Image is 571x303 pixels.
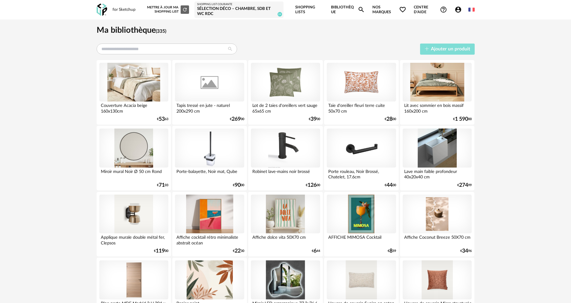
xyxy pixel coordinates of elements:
div: € 00 [309,117,320,121]
button: Ajouter un produit [420,44,475,55]
div: Miroir mural Noir Ø 50 cm Rond [99,168,168,180]
span: Refresh icon [182,8,188,11]
div: € 44 [312,249,320,253]
div: Affiche cocktail rétro minimaliste abstrait océan [175,233,244,245]
span: 8 [389,249,392,253]
div: € 00 [154,249,168,253]
a: Miroir mural Noir Ø 50 cm Rond Miroir mural Noir Ø 50 cm Rond €7103 [97,126,171,190]
span: 53 [159,117,165,121]
div: Sélection Déco – Chambre, SDB et WC RDC [197,6,281,17]
span: (335) [156,29,166,34]
div: € 00 [233,183,244,187]
div: Lave main faible profondeur 40x20x40 cm [403,168,472,180]
div: Affiche Coconut Breeze 50X70 cm [403,233,472,245]
div: Shopping List courante [197,3,281,6]
span: Magnify icon [358,6,365,13]
a: Affiche dolce vita 50X70 cm Affiche dolce vita 50X70 cm €644 [248,192,323,256]
span: 28 [386,117,392,121]
span: 39 [311,117,317,121]
span: 119 [156,249,165,253]
div: € 00 [385,183,396,187]
img: OXP [97,4,107,16]
span: 71 [159,183,165,187]
span: 274 [459,183,468,187]
a: Porte rouleau, Noir Brossé, Chatelet, 17.6cm Porte rouleau, Noir Brossé, Chatelet, 17.6cm €4400 [324,126,398,190]
span: 6 [314,249,317,253]
div: € 00 [230,117,244,121]
span: 34 [462,249,468,253]
div: € 00 [453,117,472,121]
a: Lot de 2 taies d'oreillers vert sauge 65x65 cm Lot de 2 taies d'oreillers vert sauge 65x65 cm €3900 [248,60,323,125]
div: AFFICHE MIMOSA Cocktail [327,233,396,245]
div: Lot de 2 taies d'oreillers vert sauge 65x65 cm [251,102,320,114]
div: € 30 [233,249,244,253]
div: € 59 [388,249,396,253]
div: Robinet lave-mains noir brossé [251,168,320,180]
a: Affiche Coconut Breeze 50X70 cm Affiche Coconut Breeze 50X70 cm €3496 [400,192,474,256]
a: Couverture Acacia beige 160x130cm Couverture Acacia beige 160x130cm €5363 [97,60,171,125]
a: Lit avec sommier en bois massif 160x200 cm Lit avec sommier en bois massif 160x200 cm €1 59000 [400,60,474,125]
span: Ajouter un produit [431,47,470,51]
span: Heart Outline icon [399,6,406,13]
a: Affiche cocktail rétro minimaliste abstrait océan Affiche cocktail rétro minimaliste abstrait océ... [172,192,247,256]
span: Centre d'aideHelp Circle Outline icon [414,5,447,15]
div: Applique murale double métal fer, Clepsos [99,233,168,245]
span: 44 [386,183,392,187]
div: Lit avec sommier en bois massif 160x200 cm [403,102,472,114]
div: € 00 [385,117,396,121]
div: Porte-balayette, Noir mat, Qube [175,168,244,180]
span: Account Circle icon [455,6,464,13]
a: AFFICHE MIMOSA Cocktail AFFICHE MIMOSA Cocktail €859 [324,192,398,256]
a: Shopping List courante Sélection Déco – Chambre, SDB et WC RDC 24 [197,3,281,17]
div: Taie d'oreiller fleuri terre cuite 50x70 cm [327,102,396,114]
div: € 03 [157,183,168,187]
span: 1 590 [455,117,468,121]
span: 126 [308,183,317,187]
img: fr [468,7,474,13]
a: Taie d'oreiller fleuri terre cuite 50x70 cm Taie d'oreiller fleuri terre cuite 50x70 cm €2800 [324,60,398,125]
div: € 99 [457,183,472,187]
span: Help Circle Outline icon [440,6,447,13]
div: € 00 [306,183,320,187]
div: Affiche dolce vita 50X70 cm [251,233,320,245]
div: € 63 [157,117,168,121]
span: 90 [235,183,241,187]
a: Lave main faible profondeur 40x20x40 cm Lave main faible profondeur 40x20x40 cm €27499 [400,126,474,190]
a: Applique murale double métal fer, Clepsos Applique murale double métal fer, Clepsos €11900 [97,192,171,256]
div: Tapis tressé en jute - naturel 200x290 cm [175,102,244,114]
span: 24 [278,12,282,17]
a: Tapis tressé en jute - naturel 200x290 cm Tapis tressé en jute - naturel 200x290 cm €26900 [172,60,247,125]
div: Couverture Acacia beige 160x130cm [99,102,168,114]
h1: Ma bibliothèque [97,25,475,35]
span: Account Circle icon [455,6,462,13]
a: Porte-balayette, Noir mat, Qube Porte-balayette, Noir mat, Qube €9000 [172,126,247,190]
div: Mettre à jour ma Shopping List [146,5,189,14]
span: 269 [232,117,241,121]
div: € 96 [460,249,472,253]
div: for Sketchup [113,7,136,13]
a: Robinet lave-mains noir brossé Robinet lave-mains noir brossé €12600 [248,126,323,190]
span: 22 [235,249,241,253]
div: Porte rouleau, Noir Brossé, Chatelet, 17.6cm [327,168,396,180]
